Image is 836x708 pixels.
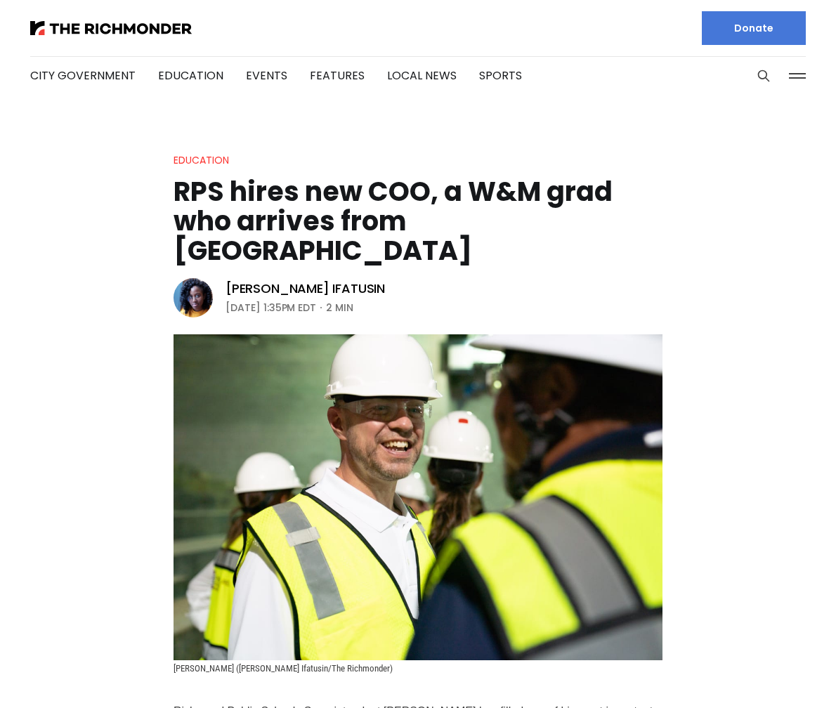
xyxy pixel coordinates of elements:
a: Features [310,67,365,84]
a: Donate [702,11,806,45]
span: [PERSON_NAME] ([PERSON_NAME] Ifatusin/The Richmonder) [174,663,393,674]
h1: RPS hires new COO, a W&M grad who arrives from [GEOGRAPHIC_DATA] [174,177,662,265]
img: Victoria A. Ifatusin [174,278,213,317]
a: Local News [387,67,457,84]
time: [DATE] 1:35PM EDT [226,299,316,316]
img: The Richmonder [30,21,192,35]
img: RPS hires new COO, a W&M grad who arrives from Indianapolis [174,334,662,660]
a: City Government [30,67,136,84]
a: [PERSON_NAME] Ifatusin [226,280,385,297]
iframe: portal-trigger [717,639,836,708]
span: 2 min [326,299,353,316]
a: Events [246,67,287,84]
a: Sports [479,67,522,84]
a: Education [158,67,223,84]
a: Education [174,153,229,167]
button: Search this site [753,65,774,86]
